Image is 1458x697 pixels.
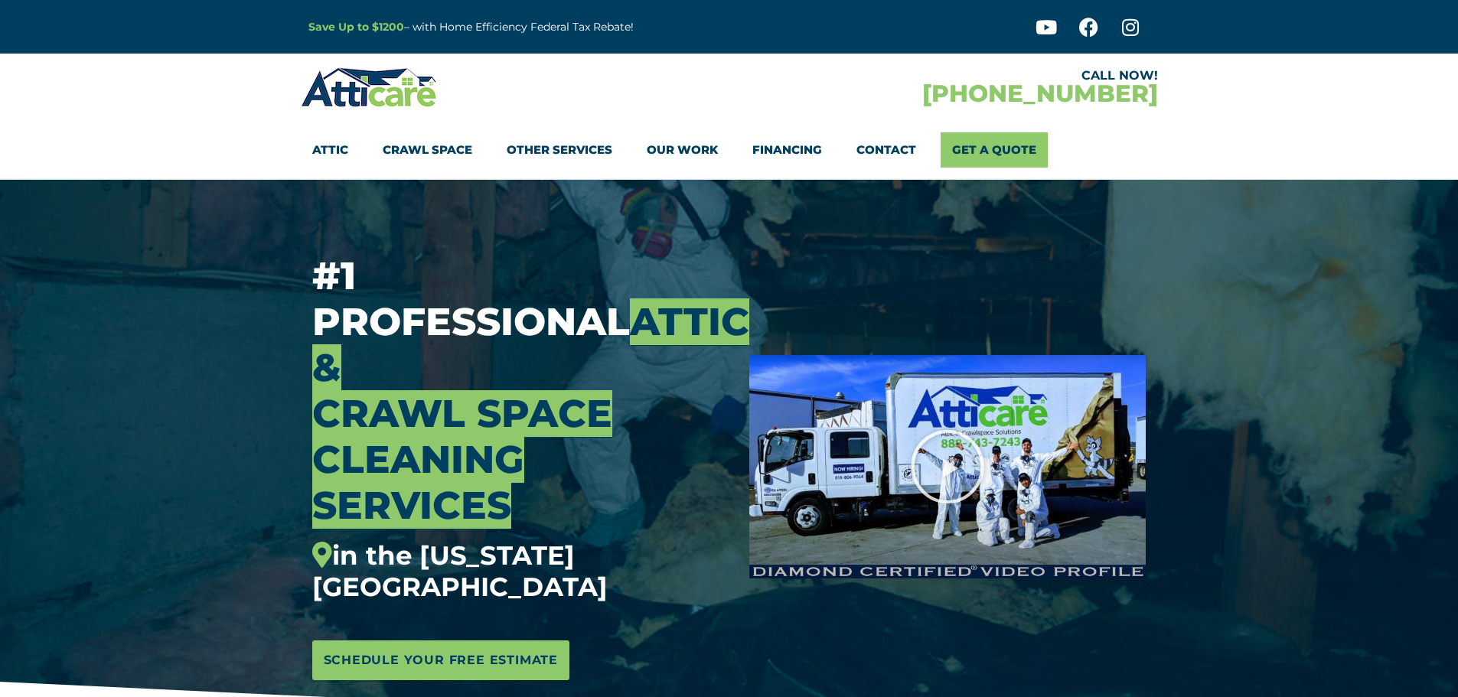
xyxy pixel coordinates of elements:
[312,132,348,168] a: Attic
[729,70,1158,82] div: CALL NOW!
[308,18,804,36] p: – with Home Efficiency Federal Tax Rebate!
[312,640,570,680] a: Schedule Your Free Estimate
[752,132,822,168] a: Financing
[312,132,1147,168] nav: Menu
[507,132,612,168] a: Other Services
[383,132,472,168] a: Crawl Space
[324,648,559,673] span: Schedule Your Free Estimate
[308,20,404,34] a: Save Up to $1200
[312,253,727,603] h3: #1 Professional
[312,540,727,603] div: in the [US_STATE][GEOGRAPHIC_DATA]
[312,298,749,437] span: Attic & Crawl Space
[909,428,986,505] div: Play Video
[647,132,718,168] a: Our Work
[941,132,1048,168] a: Get A Quote
[312,436,524,529] span: Cleaning Services
[856,132,916,168] a: Contact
